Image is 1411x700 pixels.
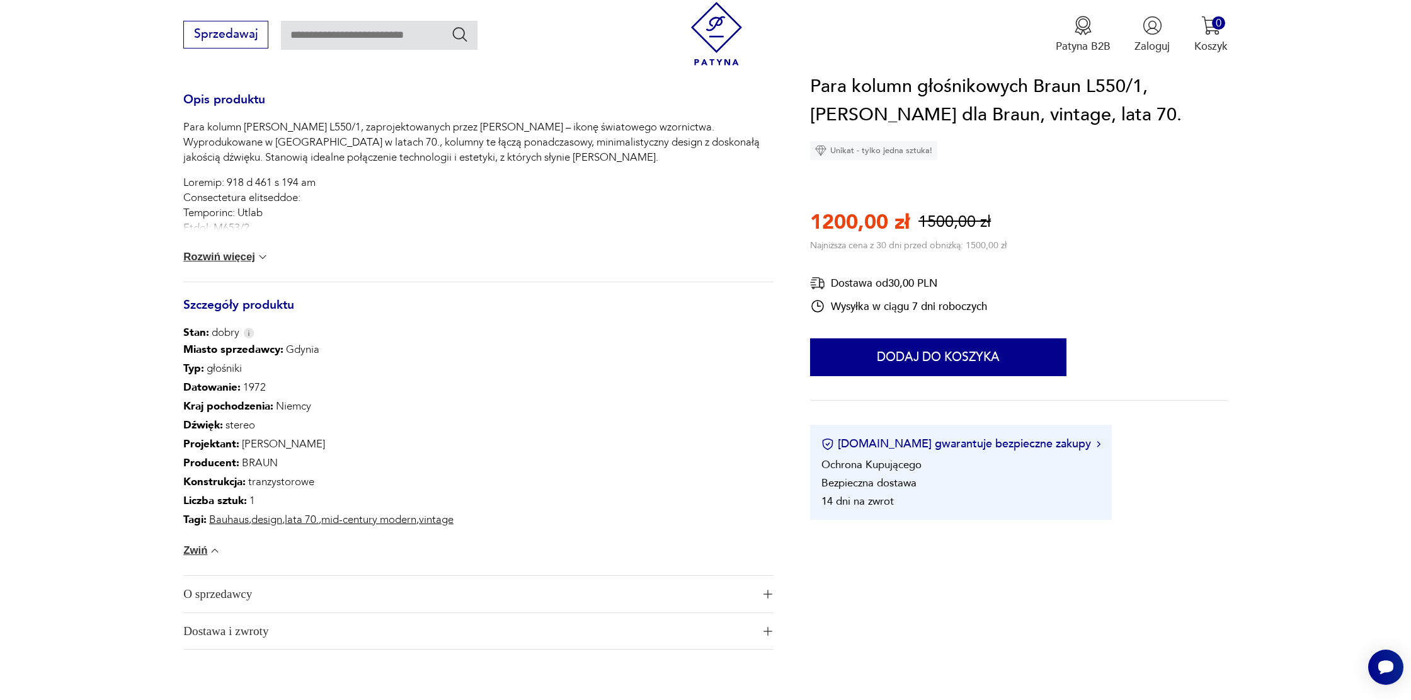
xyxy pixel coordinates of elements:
[419,512,454,527] a: vintage
[285,512,319,527] a: lata 70.
[209,544,221,557] img: chevron down
[183,120,774,165] p: Para kolumn [PERSON_NAME] L550/1, zaprojektowanych przez [PERSON_NAME] – ikonę światowego wzornic...
[183,576,774,612] button: Ikona plusaO sprzedawcy
[183,340,454,359] p: Gdynia
[763,627,772,636] img: Ikona plusa
[183,613,753,650] span: Dostawa i zwroty
[183,510,454,529] p: , , , ,
[183,380,241,394] b: Datowanie :
[251,512,282,527] a: design
[1212,16,1225,30] div: 0
[183,474,246,489] b: Konstrukcja :
[183,175,774,583] p: Loremip: 918 d 461 s 194 am Consectetura elitseddoe: Temporinc: Utlab Etdol: M653/2 Aliquaenim: A...
[918,212,991,234] p: 1500,00 zł
[451,25,469,43] button: Szukaj
[183,512,207,527] b: Tagi:
[183,251,269,263] button: Rozwiń więcej
[821,458,922,473] li: Ochrona Kupującego
[1134,16,1170,54] button: Zaloguj
[1134,39,1170,54] p: Zaloguj
[183,397,454,416] p: Niemcy
[183,613,774,650] button: Ikona plusaDostawa i zwroty
[1056,16,1111,54] button: Patyna B2B
[821,476,917,491] li: Bezpieczna dostawa
[1201,16,1221,35] img: Ikona koszyka
[810,276,825,292] img: Ikona dostawy
[1194,16,1228,54] button: 0Koszyk
[815,145,826,156] img: Ikona diamentu
[183,544,221,557] button: Zwiń
[183,325,239,340] span: dobry
[183,454,454,473] p: BRAUN
[821,495,894,509] li: 14 dni na zwrot
[685,2,748,66] img: Patyna - sklep z meblami i dekoracjami vintage
[183,359,454,378] p: głośniki
[256,251,269,263] img: chevron down
[183,342,283,357] b: Miasto sprzedawcy :
[1073,16,1093,35] img: Ikona medalu
[209,512,249,527] a: Bauhaus
[183,456,239,470] b: Producent :
[821,438,834,450] img: Ikona certyfikatu
[183,361,204,376] b: Typ :
[1368,650,1403,685] iframe: Smartsupp widget button
[821,437,1100,452] button: [DOMAIN_NAME] gwarantuje bezpieczne zakupy
[183,301,774,326] h3: Szczegóły produktu
[183,399,273,413] b: Kraj pochodzenia :
[810,141,937,160] div: Unikat - tylko jedna sztuka!
[810,338,1066,376] button: Dodaj do koszyka
[183,416,454,435] p: stereo
[763,590,772,599] img: Ikona plusa
[810,276,987,292] div: Dostawa od 30,00 PLN
[183,95,774,120] h3: Opis produktu
[810,239,1007,251] p: Najniższa cena z 30 dni przed obniżką: 1500,00 zł
[1056,39,1111,54] p: Patyna B2B
[810,72,1228,130] h1: Para kolumn głośnikowych Braun L550/1, [PERSON_NAME] dla Braun, vintage, lata 70.
[183,473,454,491] p: tranzystorowe
[1143,16,1162,35] img: Ikonka użytkownika
[183,325,209,340] b: Stan:
[243,328,254,338] img: Info icon
[183,493,247,508] b: Liczba sztuk:
[810,299,987,314] div: Wysyłka w ciągu 7 dni roboczych
[810,209,910,236] p: 1200,00 zł
[1056,16,1111,54] a: Ikona medaluPatyna B2B
[183,491,454,510] p: 1
[183,378,454,397] p: 1972
[183,437,239,451] b: Projektant :
[1194,39,1228,54] p: Koszyk
[183,576,753,612] span: O sprzedawcy
[183,435,454,454] p: [PERSON_NAME]
[321,512,416,527] a: mid-century modern
[183,418,223,432] b: Dźwięk :
[183,30,268,40] a: Sprzedawaj
[1097,441,1100,447] img: Ikona strzałki w prawo
[183,21,268,49] button: Sprzedawaj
